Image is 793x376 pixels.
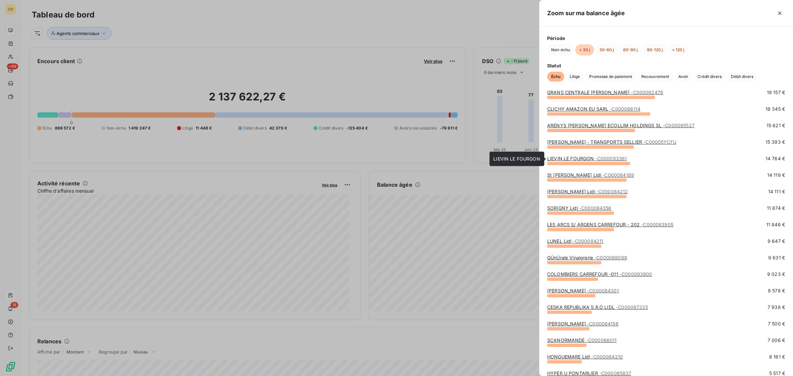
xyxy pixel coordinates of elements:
[566,72,584,82] button: Litige
[767,205,785,211] span: 11 874 €
[694,72,726,82] button: Crédit divers
[766,106,785,112] span: 18 345 €
[547,222,673,227] a: LES ARCS S/ ARGENS CARREFOUR - 202
[587,288,619,293] span: - C000084301
[616,304,648,310] span: - C000097335
[585,72,636,82] button: Promesse de paiement
[595,44,618,56] button: 30-60 j
[547,205,612,211] a: SORIGNY Lidl
[547,271,652,277] a: COLOMBIERS CARREFOUR -011
[727,72,757,82] button: Débit divers
[547,44,574,56] button: Non-échu
[586,337,617,343] span: - C000066011
[766,155,785,162] span: 14 764 €
[547,238,603,244] a: LUNEL Lidl
[668,44,688,56] button: > 120 j
[631,90,663,95] span: - C000092478
[768,238,785,244] span: 9 647 €
[641,222,673,227] span: - C000093905
[547,62,785,69] span: Statut
[767,271,785,278] span: 9 023 €
[766,221,785,228] span: 11 846 €
[547,35,785,42] span: Période
[547,189,628,194] a: [PERSON_NAME] Lidl
[768,320,785,327] span: 7 500 €
[643,44,667,56] button: 90-120 j
[547,106,640,112] a: CLICHY AMAZON EU SARL
[547,321,619,326] a: [PERSON_NAME]
[767,122,785,129] span: 15 621 €
[575,44,594,56] button: < 30 j
[591,354,623,359] span: - C000084210
[769,354,785,360] span: 6 161 €
[594,255,627,260] span: - C000088099
[674,72,692,82] button: Avoir
[643,139,676,145] span: - C00005YCFU
[596,189,628,194] span: - C000084212
[587,321,619,326] span: - C000084156
[547,123,695,128] a: ARENYS [PERSON_NAME] ECOLLIM HOLDINGS SL
[579,205,612,211] span: - C000084356
[768,304,785,311] span: 7 938 €
[610,106,640,112] span: - C000088114
[493,156,540,162] span: LIEVIN LE FOURGON
[547,172,634,178] a: St [PERSON_NAME] Lidl
[547,72,564,82] button: Échu
[619,44,642,56] button: 60-90 j
[547,354,623,359] a: HONGUEMARE Lidl
[547,337,617,343] a: SCANORMANDE
[547,90,663,95] a: GRANS CENTRALE [PERSON_NAME]
[620,271,652,277] span: - C000093900
[547,156,627,161] a: LIEVIN LE FOURGON
[766,139,785,145] span: 15 393 €
[547,9,625,18] h5: Zoom sur ma balance âgée
[599,370,631,376] span: - C000065837
[547,370,631,376] a: HYPER U PONTARLIER
[767,172,785,178] span: 14 119 €
[768,337,785,344] span: 7 006 €
[602,172,634,178] span: - C000084189
[663,123,695,128] span: - C000095527
[768,254,785,261] span: 9 631 €
[547,304,648,310] a: CESKA REPUBLIKA S.R.O LIDL
[547,139,676,145] a: [PERSON_NAME] - TRANSPORTS SELLIER
[771,354,786,369] iframe: Intercom live chat
[547,255,627,260] a: GÚnÚrale Vinaigrerie
[768,287,785,294] span: 8 578 €
[768,188,785,195] span: 14 111 €
[767,89,785,96] span: 19 157 €
[637,72,673,82] button: Recouvrement
[595,156,627,161] span: - C000093361
[547,288,619,293] a: [PERSON_NAME]
[573,238,604,244] span: - C000084211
